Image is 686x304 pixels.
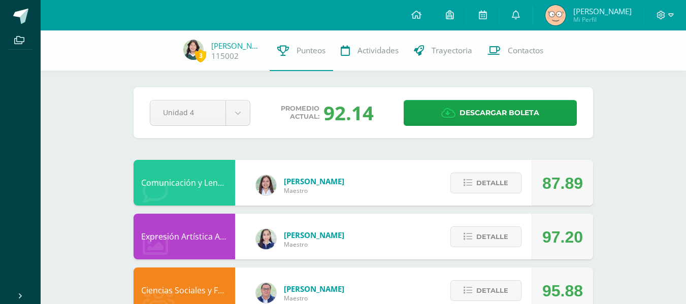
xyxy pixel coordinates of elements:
span: [PERSON_NAME] [284,284,344,294]
button: Detalle [450,173,521,193]
img: 881e1af756ec811c0895067eb3863392.png [183,40,204,60]
a: Trayectoria [406,30,480,71]
span: Promedio actual: [281,105,319,121]
div: 87.89 [542,160,583,206]
span: [PERSON_NAME] [573,6,632,16]
span: [PERSON_NAME] [284,176,344,186]
span: Mi Perfil [573,15,632,24]
span: [PERSON_NAME] [284,230,344,240]
a: Actividades [333,30,406,71]
span: Actividades [357,45,399,56]
a: Unidad 4 [150,100,250,125]
a: [PERSON_NAME] [211,41,262,51]
span: Detalle [476,281,508,300]
div: 92.14 [323,99,374,126]
div: Expresión Artística ARTES PLÁSTICAS [134,214,235,259]
span: Trayectoria [432,45,472,56]
span: Detalle [476,174,508,192]
img: 8af19cf04de0ae0b6fa021c291ba4e00.png [545,5,566,25]
div: Comunicación y Lenguaje, Inglés [134,160,235,206]
span: Contactos [508,45,543,56]
span: Punteos [297,45,325,56]
span: Unidad 4 [163,100,213,124]
span: 3 [195,49,206,62]
div: 97.20 [542,214,583,260]
span: Descargar boleta [460,100,539,125]
span: Detalle [476,227,508,246]
button: Detalle [450,226,521,247]
button: Detalle [450,280,521,301]
img: 360951c6672e02766e5b7d72674f168c.png [256,229,276,249]
img: c1c1b07ef08c5b34f56a5eb7b3c08b85.png [256,283,276,303]
span: Maestro [284,240,344,249]
span: Maestro [284,186,344,195]
a: Punteos [270,30,333,71]
img: acecb51a315cac2de2e3deefdb732c9f.png [256,175,276,195]
a: Descargar boleta [404,100,577,126]
a: Contactos [480,30,551,71]
span: Maestro [284,294,344,302]
a: 115002 [211,51,239,61]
